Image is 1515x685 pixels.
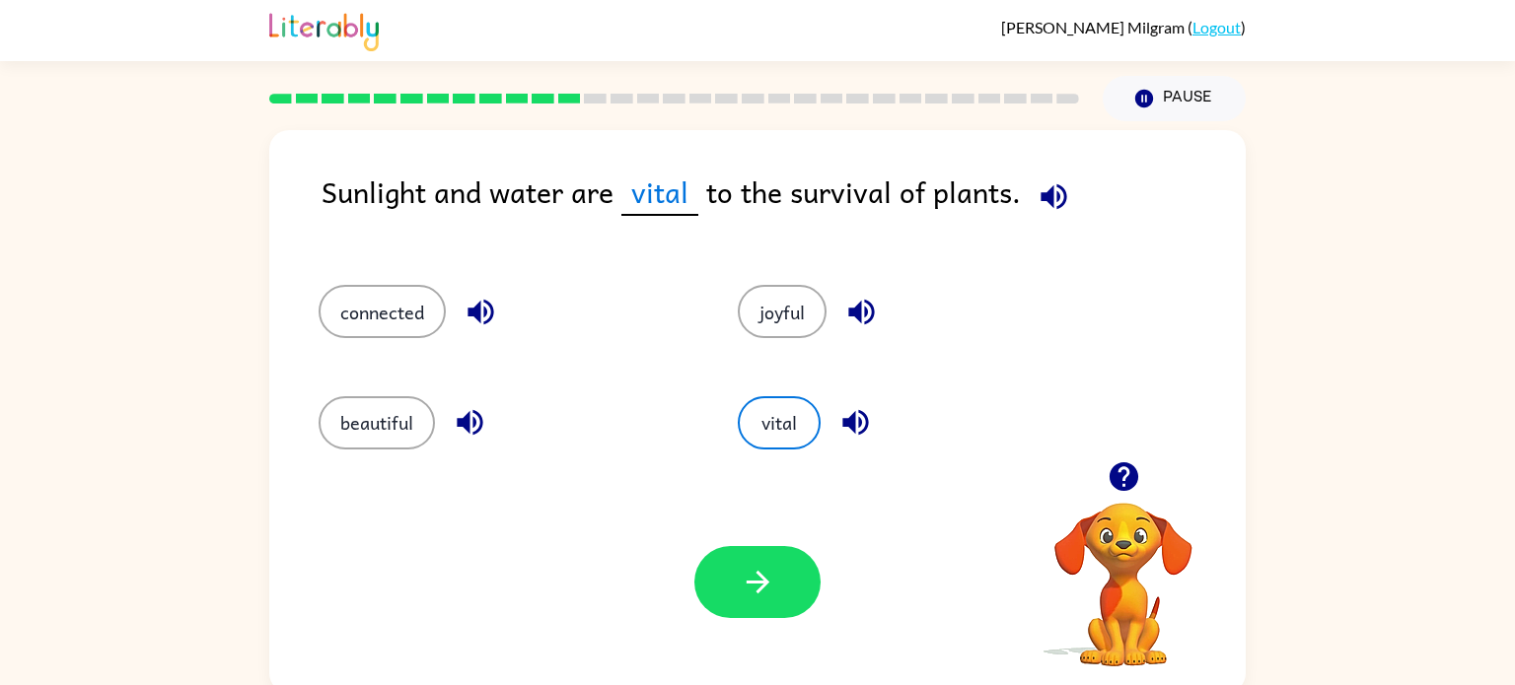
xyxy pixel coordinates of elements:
[319,396,435,449] button: beautiful
[1001,18,1188,36] span: [PERSON_NAME] Milgram
[1192,18,1241,36] a: Logout
[1025,472,1222,669] video: Your browser must support playing .mp4 files to use Literably. Please try using another browser.
[322,170,1246,245] div: Sunlight and water are to the survival of plants.
[738,285,827,338] button: joyful
[1103,76,1246,121] button: Pause
[269,8,379,51] img: Literably
[1001,18,1246,36] div: ( )
[738,396,821,449] button: vital
[319,285,446,338] button: connected
[621,170,698,216] span: vital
